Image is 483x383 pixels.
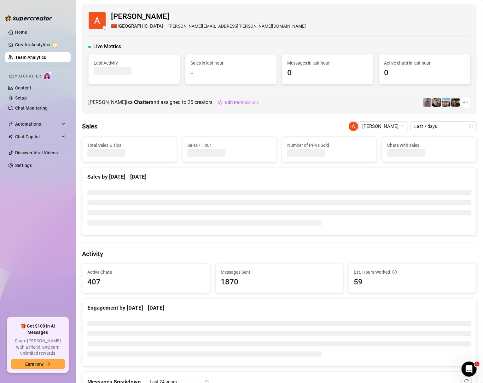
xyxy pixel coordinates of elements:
[287,142,371,149] span: Number of PPVs Sold
[354,276,471,288] span: 59
[8,122,13,127] span: thunderbolt
[94,60,175,66] span: Last Activity
[218,97,259,107] button: Edit Permissions
[87,269,205,276] span: Active Chats
[134,99,151,105] b: Chatter
[423,98,432,107] img: Joey
[25,362,44,367] span: Earn now
[188,99,193,105] span: 25
[221,269,338,276] span: Messages Sent
[9,73,41,79] span: Izzy AI Chatter
[87,173,471,181] div: Sales by [DATE] - [DATE]
[46,362,50,366] span: arrow-right
[349,122,358,131] img: Adrian Custodio
[89,12,106,29] img: Adrian Custodio
[15,163,32,168] a: Settings
[287,67,368,79] span: 0
[462,362,477,377] iframe: Intercom live chat
[225,100,259,105] span: Edit Permissions
[87,304,471,312] div: Engagement by [DATE] - [DATE]
[11,359,65,369] button: Earn nowarrow-right
[87,276,205,288] span: 407
[221,276,338,288] span: 1870
[15,30,27,35] a: Home
[218,100,223,105] span: setting
[15,106,48,111] a: Chat Monitoring
[384,67,465,79] span: 0
[8,134,12,139] img: Chat Copilot
[15,55,46,60] a: Team Analytics
[82,122,97,131] h4: Sales
[15,95,27,100] a: Setup
[5,15,52,21] img: logo-BBDzfeDw.svg
[82,249,477,258] h4: Activity
[451,98,460,107] img: Nathan
[11,338,65,357] span: Share [PERSON_NAME] with a friend, and earn unlimited rewards
[469,124,473,128] span: calendar
[93,43,121,50] span: Live Metrics
[190,67,271,79] span: -
[118,23,163,30] span: [GEOGRAPHIC_DATA]
[384,60,465,66] span: Active chats in last hour
[11,323,65,335] span: 🎁 Get $100 in AI Messages
[15,40,66,50] a: Creator Analytics exclamation-circle
[111,23,306,30] div: [PERSON_NAME][EMAIL_ADDRESS][PERSON_NAME][DOMAIN_NAME]
[111,23,117,30] span: 🇨🇳
[393,269,397,276] span: question-circle
[111,11,306,23] span: [PERSON_NAME]
[15,119,60,129] span: Automations
[15,85,31,90] a: Content
[387,142,471,149] span: Chats with sales
[474,362,480,367] span: 1
[362,122,404,131] span: Adrian Custodio
[432,98,441,107] img: George
[442,98,451,107] img: Zach
[354,269,471,276] div: Est. Hours Worked
[190,60,271,66] span: Sales in last hour
[15,150,58,155] a: Discover Viral Videos
[43,71,53,80] img: AI Chatter
[287,60,368,66] span: Messages in last hour
[187,142,271,149] span: Sales / Hour
[88,98,212,106] span: [PERSON_NAME] is a and assigned to creators
[15,132,60,142] span: Chat Copilot
[414,122,473,131] span: Last 7 days
[87,142,172,149] span: Total Sales & Tips
[463,99,468,106] span: + 2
